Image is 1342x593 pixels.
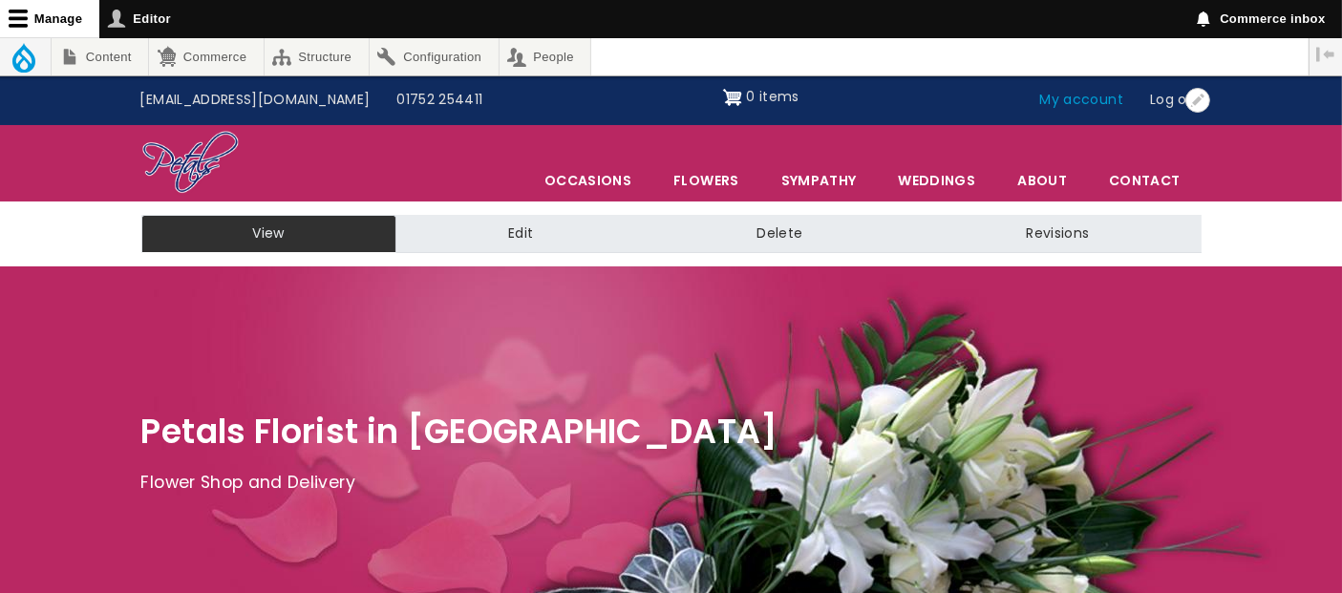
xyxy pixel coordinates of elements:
a: 01752 254411 [383,82,496,118]
a: My account [1027,82,1138,118]
a: People [500,38,591,75]
img: Home [141,130,240,197]
nav: Tabs [127,215,1216,253]
a: Sympathy [761,160,877,201]
span: Weddings [878,160,995,201]
a: Revisions [914,215,1201,253]
span: 0 items [746,87,799,106]
a: Delete [645,215,914,253]
a: Structure [265,38,369,75]
img: Shopping cart [723,82,742,113]
a: Edit [396,215,645,253]
button: Open User account menu configuration options [1185,88,1210,113]
a: Content [52,38,148,75]
a: Shopping cart 0 items [723,82,799,113]
a: Commerce [149,38,263,75]
span: Petals Florist in [GEOGRAPHIC_DATA] [141,408,778,455]
a: About [997,160,1087,201]
a: Configuration [370,38,499,75]
a: Flowers [653,160,758,201]
span: Occasions [524,160,651,201]
a: Log out [1137,82,1215,118]
a: Contact [1089,160,1200,201]
a: [EMAIL_ADDRESS][DOMAIN_NAME] [127,82,384,118]
button: Vertical orientation [1310,38,1342,71]
p: Flower Shop and Delivery [141,469,1202,498]
a: View [141,215,396,253]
